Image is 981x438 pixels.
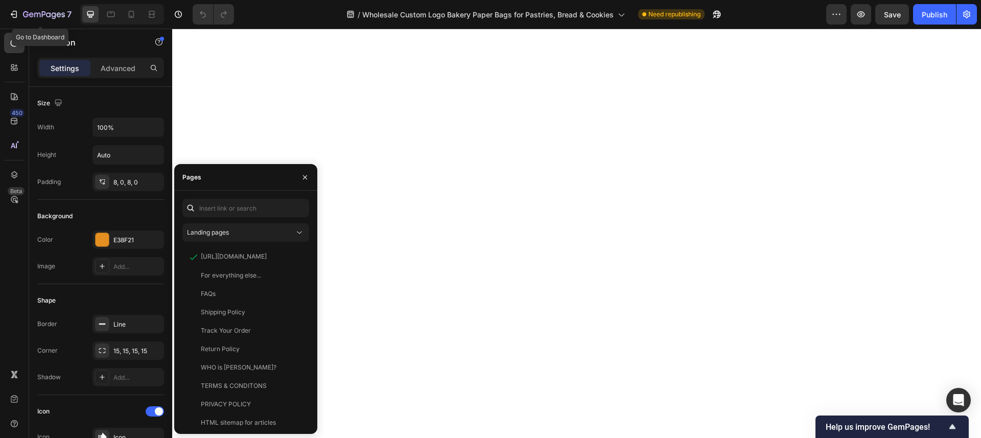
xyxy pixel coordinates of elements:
span: / [358,9,360,20]
span: Need republishing [648,10,700,19]
button: Landing pages [182,223,309,242]
input: Auto [93,118,163,136]
div: Height [37,150,56,159]
p: Settings [51,63,79,74]
button: Save [875,4,909,25]
div: Undo/Redo [193,4,234,25]
div: Background [37,212,73,221]
div: Size [37,97,64,110]
input: Auto [93,146,163,164]
span: Wholesale Custom Logo Bakery Paper Bags for Pastries, Bread & Cookies [362,9,614,20]
div: Line [113,320,161,329]
div: Publish [922,9,947,20]
div: Image [37,262,55,271]
div: Border [37,319,57,329]
div: Color [37,235,53,244]
div: [URL][DOMAIN_NAME] [201,252,267,261]
div: Shipping Policy [201,308,245,317]
div: Padding [37,177,61,187]
div: For everything else... [201,271,261,280]
div: Shape [37,296,56,305]
div: Icon [37,407,50,416]
p: Advanced [101,63,135,74]
div: 8, 0, 8, 0 [113,178,161,187]
div: Track Your Order [201,326,251,335]
span: Save [884,10,901,19]
span: Landing pages [187,228,229,236]
div: 450 [10,109,25,117]
div: Open Intercom Messenger [946,388,971,412]
div: FAQs [201,289,216,298]
iframe: Design area [172,29,981,438]
div: Beta [8,187,25,195]
div: HTML sitemap for articles [201,418,276,427]
div: WHO is [PERSON_NAME]? [201,363,276,372]
div: Add... [113,262,161,271]
p: 7 [67,8,72,20]
button: 7 [4,4,76,25]
button: Show survey - Help us improve GemPages! [826,421,959,433]
div: 15, 15, 15, 15 [113,347,161,356]
div: Add... [113,373,161,382]
div: Corner [37,346,58,355]
div: PRIVACY POLICY [201,400,251,409]
div: Shadow [37,373,61,382]
div: Pages [182,173,201,182]
button: Publish [913,4,956,25]
div: TERMS & CONDITONS [201,381,267,390]
span: Help us improve GemPages! [826,422,946,432]
div: E38F21 [113,236,161,245]
input: Insert link or search [182,199,309,217]
div: Return Policy [201,344,240,354]
div: Width [37,123,54,132]
p: Button [50,36,136,49]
